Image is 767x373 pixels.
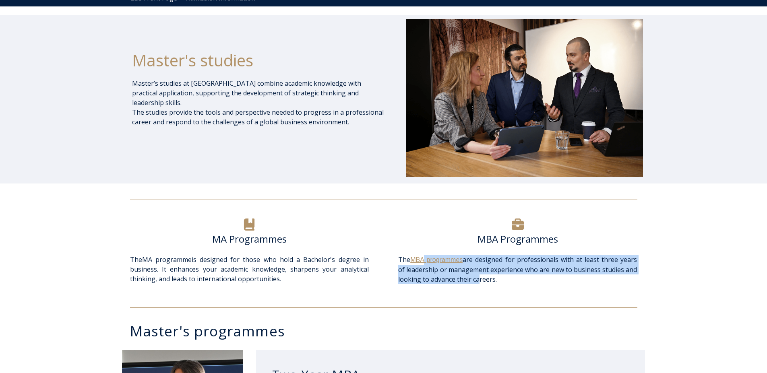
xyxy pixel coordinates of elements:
a: MA programme [142,255,192,264]
h6: MBA Programmes [398,233,637,245]
h6: MA Programmes [130,233,369,245]
img: DSC_1073 [406,19,643,177]
a: MBA programmes [410,256,463,263]
h1: Master's studies [132,50,385,70]
p: Master’s studies at [GEOGRAPHIC_DATA] combine academic knowledge with practical application, supp... [132,78,385,127]
h3: Master's programmes [130,324,645,338]
span: The are designed for professionals with at least three years of leadership or management experien... [398,255,637,284]
span: The is designed for those who hold a Bachelor's degree in business. It enhances your academic kno... [130,255,369,283]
